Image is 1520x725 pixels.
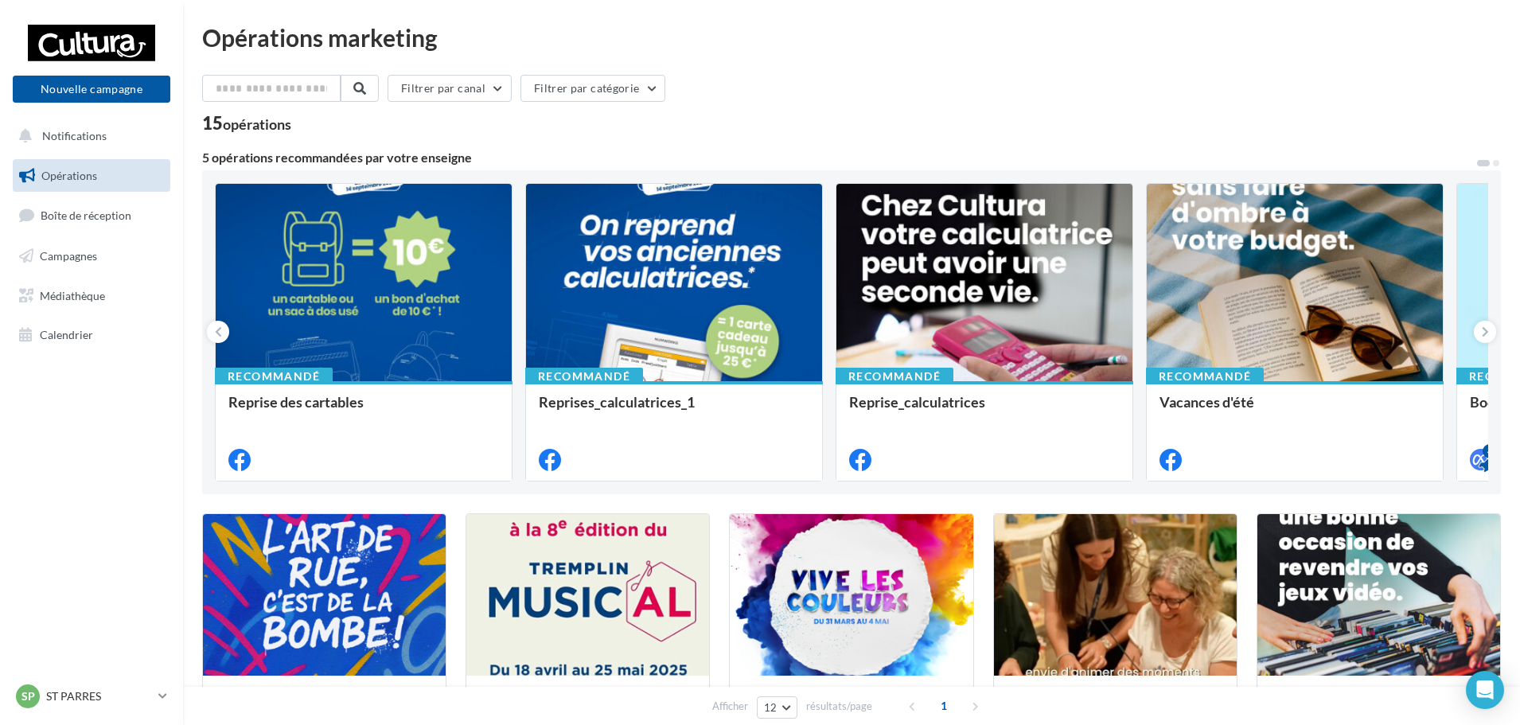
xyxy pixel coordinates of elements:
[228,394,499,426] div: Reprise des cartables
[21,688,35,704] span: SP
[806,699,872,714] span: résultats/page
[10,119,167,153] button: Notifications
[10,318,173,352] a: Calendrier
[764,701,778,714] span: 12
[525,368,643,385] div: Recommandé
[520,75,665,102] button: Filtrer par catégorie
[1466,671,1504,709] div: Open Intercom Messenger
[215,368,333,385] div: Recommandé
[931,693,957,719] span: 1
[202,115,291,132] div: 15
[41,169,97,182] span: Opérations
[223,117,291,131] div: opérations
[42,129,107,142] span: Notifications
[13,76,170,103] button: Nouvelle campagne
[46,688,152,704] p: ST PARRES
[849,394,1120,426] div: Reprise_calculatrices
[712,699,748,714] span: Afficher
[202,25,1501,49] div: Opérations marketing
[757,696,797,719] button: 12
[1146,368,1264,385] div: Recommandé
[1159,394,1430,426] div: Vacances d'été
[10,198,173,232] a: Boîte de réception
[41,209,131,222] span: Boîte de réception
[10,159,173,193] a: Opérations
[202,151,1475,164] div: 5 opérations recommandées par votre enseigne
[10,240,173,273] a: Campagnes
[40,288,105,302] span: Médiathèque
[539,394,809,426] div: Reprises_calculatrices_1
[40,249,97,263] span: Campagnes
[1483,444,1497,458] div: 4
[13,681,170,711] a: SP ST PARRES
[836,368,953,385] div: Recommandé
[40,328,93,341] span: Calendrier
[10,279,173,313] a: Médiathèque
[388,75,512,102] button: Filtrer par canal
